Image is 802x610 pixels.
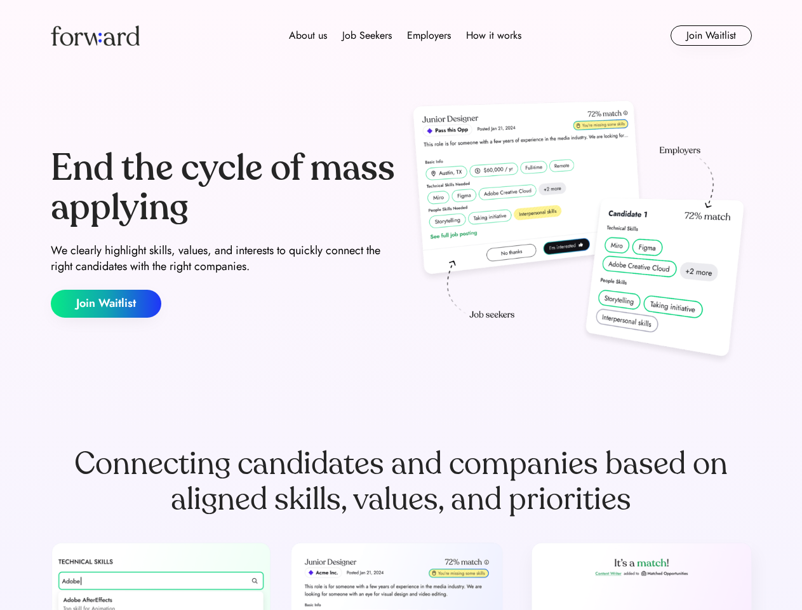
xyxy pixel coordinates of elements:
button: Join Waitlist [51,290,161,318]
div: We clearly highlight skills, values, and interests to quickly connect the right candidates with t... [51,243,396,274]
div: Connecting candidates and companies based on aligned skills, values, and priorities [51,446,752,517]
img: Forward logo [51,25,140,46]
div: Employers [407,28,451,43]
div: About us [289,28,327,43]
button: Join Waitlist [671,25,752,46]
div: End the cycle of mass applying [51,149,396,227]
div: Job Seekers [342,28,392,43]
div: How it works [466,28,521,43]
img: hero-image.png [406,97,752,370]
